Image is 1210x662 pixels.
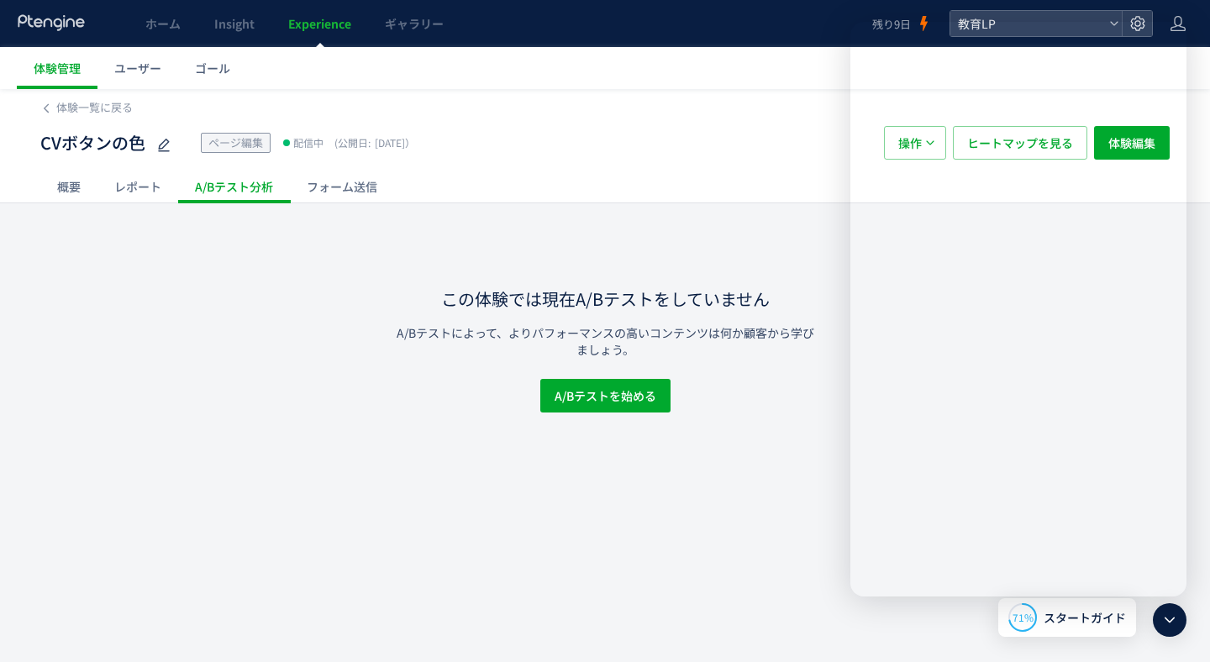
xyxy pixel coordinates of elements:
[34,60,81,76] span: 体験管理
[40,131,145,155] span: CVボタンの色
[288,15,351,32] span: Experience
[208,134,263,150] span: ページ編集
[214,15,255,32] span: Insight
[178,170,290,203] div: A/Bテスト分析
[293,134,324,151] span: 配信中
[1013,610,1034,624] span: 71%
[1044,609,1126,627] span: スタートガイド
[40,170,97,203] div: 概要
[195,60,230,76] span: ゴール
[385,15,444,32] span: ギャラリー
[953,11,1102,36] span: 教育LP
[872,16,911,32] span: 残り9日
[441,287,770,312] p: この体験では現在A/Bテストをしていません
[850,22,1186,596] iframe: Intercom live chat
[97,170,178,203] div: レポート
[540,379,671,412] button: A/Bテストを始める
[330,135,415,150] span: [DATE]）
[56,99,133,115] span: 体験一覧に戻る
[555,379,656,412] span: A/Bテストを始める
[334,135,371,150] span: (公開日:
[395,324,815,358] p: A/Bテストによって、よりパフォーマンスの高いコンテンツは何か顧客から学びましょう。
[290,170,394,203] div: フォーム送信
[114,60,161,76] span: ユーザー
[145,15,181,32] span: ホーム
